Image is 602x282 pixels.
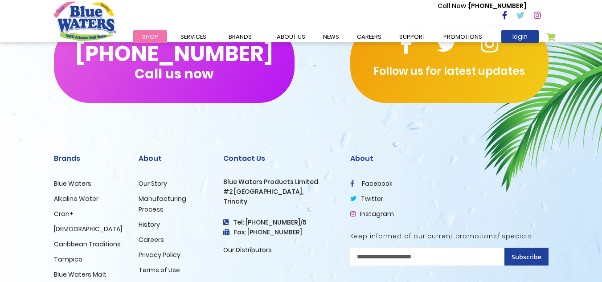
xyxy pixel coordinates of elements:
[54,1,116,41] a: store logo
[223,178,337,186] h3: Blue Waters Products Limited
[223,154,337,163] h2: Contact Us
[54,154,125,163] h2: Brands
[223,219,337,226] h4: Tel: [PHONE_NUMBER]/5
[180,33,206,41] span: Services
[512,253,541,261] span: Subscribe
[54,225,122,233] a: [DEMOGRAPHIC_DATA]
[223,188,337,196] h3: #2 [GEOGRAPHIC_DATA],
[350,209,394,218] a: Instagram
[348,30,390,43] a: careers
[54,240,121,249] a: Caribbean Traditions
[139,179,167,188] a: Our Story
[54,270,106,279] a: Blue Waters Malt
[350,154,549,163] h2: About
[54,209,74,218] a: Cran+
[139,194,186,214] a: Manufacturing Process
[54,255,82,264] a: Tampico
[139,220,160,229] a: History
[504,248,549,266] button: Subscribe
[223,198,337,205] h3: Trincity
[229,33,252,41] span: Brands
[139,154,210,163] h2: About
[139,266,180,274] a: Terms of Use
[142,33,158,41] span: Shop
[438,1,526,11] p: [PHONE_NUMBER]
[139,235,164,244] a: Careers
[139,250,180,259] a: Privacy Policy
[314,30,348,43] a: News
[54,179,91,188] a: Blue Waters
[54,23,295,103] button: [PHONE_NUMBER]Call us now
[501,30,539,43] a: login
[434,30,491,43] a: Promotions
[223,245,272,254] a: Our Distributors
[350,179,393,188] a: facebook
[438,1,469,10] span: Call Now :
[135,71,213,76] span: Call us now
[54,194,98,203] a: Alkaline Water
[268,30,314,43] a: about us
[390,30,434,43] a: support
[350,233,549,240] h5: Keep informed of our current promotions/ specials
[350,63,549,79] p: Follow us for latest updates
[223,229,337,236] h3: Fax: [PHONE_NUMBER]
[350,194,383,203] a: twitter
